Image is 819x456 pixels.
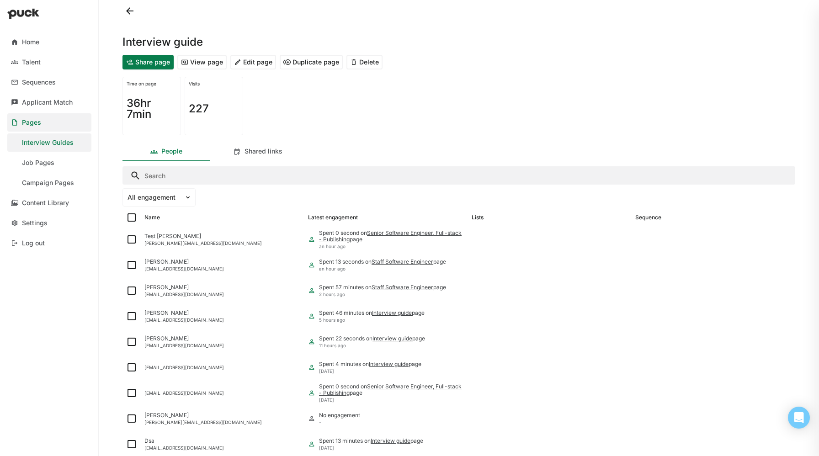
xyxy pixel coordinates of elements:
[144,343,301,348] div: [EMAIL_ADDRESS][DOMAIN_NAME]
[144,284,301,291] div: [PERSON_NAME]
[144,310,301,316] div: [PERSON_NAME]
[372,284,433,291] a: Staff Software Engineer
[189,81,239,86] div: Visits
[319,419,360,425] div: -
[22,119,41,127] div: Pages
[189,103,209,114] h1: 227
[319,335,425,342] div: Spent 22 seconds on page
[280,55,343,69] button: Duplicate page
[144,259,301,265] div: [PERSON_NAME]
[7,33,91,51] a: Home
[7,133,91,152] a: Interview Guides
[372,335,412,342] a: Interview guide
[372,258,433,265] a: Staff Software Engineer
[177,55,227,69] button: View page
[7,93,91,111] a: Applicant Match
[319,317,425,323] div: 5 hours ago
[319,266,446,271] div: an hour ago
[144,445,301,451] div: [EMAIL_ADDRESS][DOMAIN_NAME]
[22,219,48,227] div: Settings
[319,310,425,316] div: Spent 46 minutes on page
[472,214,484,221] div: Lists
[319,292,446,297] div: 2 hours ago
[122,166,795,185] input: Search
[144,419,301,425] div: [PERSON_NAME][EMAIL_ADDRESS][DOMAIN_NAME]
[7,73,91,91] a: Sequences
[144,390,301,396] div: [EMAIL_ADDRESS][DOMAIN_NAME]
[22,38,39,46] div: Home
[22,79,56,86] div: Sequences
[319,397,464,403] div: [DATE]
[319,445,423,451] div: [DATE]
[144,317,301,323] div: [EMAIL_ADDRESS][DOMAIN_NAME]
[230,55,276,69] button: Edit page
[144,335,301,342] div: [PERSON_NAME]
[245,148,282,155] div: Shared links
[144,266,301,271] div: [EMAIL_ADDRESS][DOMAIN_NAME]
[122,55,174,69] button: Share page
[144,233,301,239] div: Test [PERSON_NAME]
[144,365,301,370] div: [EMAIL_ADDRESS][DOMAIN_NAME]
[7,194,91,212] a: Content Library
[319,343,425,348] div: 11 hours ago
[369,361,409,367] a: Interview guide
[372,309,412,316] a: Interview guide
[319,412,360,419] div: No engagement
[144,438,301,444] div: Dsa
[144,292,301,297] div: [EMAIL_ADDRESS][DOMAIN_NAME]
[319,230,464,243] div: Spent 0 second on page
[144,214,160,221] div: Name
[319,361,421,367] div: Spent 4 minutes on page
[319,229,462,243] a: Senior Software Engineer, Full-stack - Publishing
[346,55,383,69] button: Delete
[144,412,301,419] div: [PERSON_NAME]
[22,58,41,66] div: Talent
[319,383,462,396] a: Senior Software Engineer, Full-stack - Publishing
[22,139,74,147] div: Interview Guides
[127,98,177,120] h1: 36hr 7min
[7,154,91,172] a: Job Pages
[788,407,810,429] div: Open Intercom Messenger
[22,199,69,207] div: Content Library
[7,53,91,71] a: Talent
[122,37,203,48] h1: Interview guide
[319,244,464,249] div: an hour ago
[319,438,423,444] div: Spent 13 minutes on page
[319,368,421,374] div: [DATE]
[127,81,177,86] div: Time on page
[161,148,182,155] div: People
[319,259,446,265] div: Spent 13 seconds on page
[308,214,358,221] div: Latest engagement
[7,174,91,192] a: Campaign Pages
[22,99,73,106] div: Applicant Match
[371,437,410,444] a: Interview guide
[7,214,91,232] a: Settings
[7,113,91,132] a: Pages
[635,214,661,221] div: Sequence
[319,284,446,291] div: Spent 57 minutes on page
[22,239,45,247] div: Log out
[22,179,74,187] div: Campaign Pages
[319,383,464,397] div: Spent 0 second on page
[22,159,54,167] div: Job Pages
[144,240,301,246] div: [PERSON_NAME][EMAIL_ADDRESS][DOMAIN_NAME]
